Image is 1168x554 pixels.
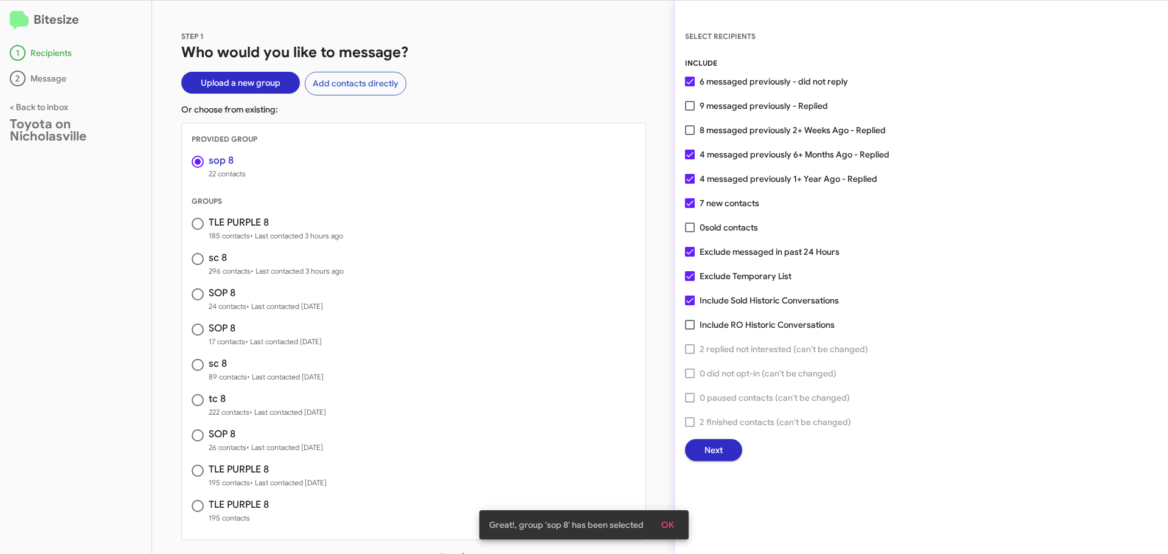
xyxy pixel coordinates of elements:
div: Toyota on Nicholasville [10,118,142,142]
span: Exclude Temporary List [700,269,791,283]
h3: SOP 8 [209,429,323,439]
div: GROUPS [182,195,645,207]
div: Message [10,71,142,86]
h3: SOP 8 [209,324,322,333]
span: Include Sold Historic Conversations [700,293,839,308]
span: 195 contacts [209,512,269,524]
span: Great!, group 'sop 8' has been selected [489,519,644,531]
img: logo-minimal.svg [10,11,29,30]
span: 24 contacts [209,300,323,313]
span: 195 contacts [209,477,327,489]
h3: SOP 8 [209,288,323,298]
span: SELECT RECIPIENTS [685,32,756,41]
span: OK [661,514,674,536]
h3: sc 8 [209,359,324,369]
h1: Who would you like to message? [181,43,646,62]
span: 8 messaged previously 2+ Weeks Ago - Replied [700,123,886,137]
span: Exclude messaged in past 24 Hours [700,244,839,259]
span: 89 contacts [209,371,324,383]
span: 296 contacts [209,265,344,277]
span: 17 contacts [209,336,322,348]
span: • Last contacted [DATE] [247,372,324,381]
span: • Last contacted [DATE] [246,302,323,311]
span: 222 contacts [209,406,326,418]
div: Recipients [10,45,142,61]
h3: sop 8 [209,156,246,165]
span: 26 contacts [209,441,323,454]
button: OK [652,514,684,536]
h3: tc 8 [209,394,326,404]
span: Upload a new group [201,72,280,94]
h3: TLE PURPLE 8 [209,218,343,227]
a: < Back to inbox [10,102,68,113]
span: 7 new contacts [700,196,759,210]
span: • Last contacted [DATE] [249,407,326,417]
span: 2 finished contacts (can't be changed) [700,415,851,429]
span: 4 messaged previously 1+ Year Ago - Replied [700,171,877,186]
div: PROVIDED GROUP [182,133,645,145]
span: Include RO Historic Conversations [700,317,835,332]
h3: TLE PURPLE 8 [209,465,327,474]
h3: sc 8 [209,253,344,263]
h2: Bitesize [10,10,142,30]
span: 185 contacts [209,230,343,242]
span: sold contacts [705,222,758,233]
p: Or choose from existing: [181,103,646,116]
div: INCLUDE [685,57,1158,69]
span: • Last contacted [DATE] [250,478,327,487]
span: 6 messaged previously - did not reply [700,74,848,89]
span: 22 contacts [209,168,246,180]
button: Next [685,439,742,461]
span: • Last contacted [DATE] [246,443,323,452]
span: 0 did not opt-in (can't be changed) [700,366,836,381]
span: 0 paused contacts (can't be changed) [700,390,850,405]
span: STEP 1 [181,32,204,41]
span: 0 [700,220,758,235]
button: Upload a new group [181,72,300,94]
button: Add contacts directly [305,72,406,95]
span: 9 messaged previously - Replied [700,99,828,113]
span: • Last contacted 3 hours ago [251,266,344,275]
div: 1 [10,45,26,61]
span: • Last contacted [DATE] [245,337,322,346]
span: Next [704,439,723,461]
h3: TLE PURPLE 8 [209,500,269,510]
span: 2 replied not interested (can't be changed) [700,342,868,356]
span: • Last contacted 3 hours ago [250,231,343,240]
div: 2 [10,71,26,86]
span: 4 messaged previously 6+ Months Ago - Replied [700,147,889,162]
